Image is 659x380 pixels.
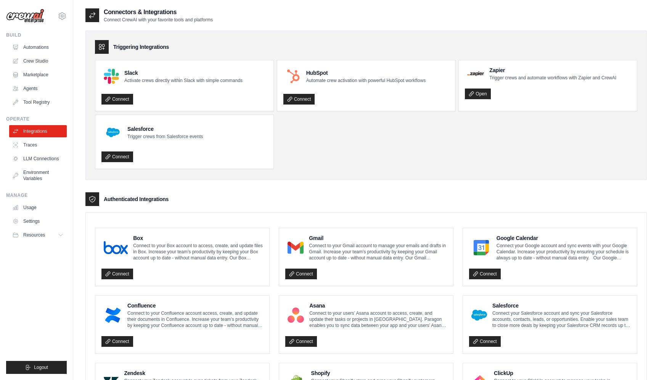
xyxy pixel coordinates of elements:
h4: Salesforce [492,302,631,309]
h4: Google Calendar [497,234,631,242]
a: Integrations [9,125,67,137]
a: Traces [9,139,67,151]
img: Gmail Logo [288,240,304,255]
a: LLM Connections [9,153,67,165]
p: Connect to your users’ Asana account to access, create, and update their tasks or projects in [GE... [309,310,447,328]
a: Connect [283,94,315,105]
p: Activate crews directly within Slack with simple commands [124,77,243,84]
img: Slack Logo [104,69,119,84]
h3: Triggering Integrations [113,43,169,51]
img: Zapier Logo [467,71,484,76]
img: Salesforce Logo [471,308,487,323]
a: Open [465,89,490,99]
a: Connect [469,336,501,347]
a: Environment Variables [9,166,67,185]
div: Manage [6,192,67,198]
h4: Zapier [489,66,616,74]
h4: Salesforce [127,125,203,133]
a: Settings [9,215,67,227]
a: Connect [101,151,133,162]
a: Connect [101,94,133,105]
button: Logout [6,361,67,374]
p: Trigger crews and automate workflows with Zapier and CrewAI [489,75,616,81]
p: Connect to your Confluence account access, create, and update their documents in Confluence. Incr... [127,310,263,328]
img: Box Logo [104,240,128,255]
img: Logo [6,9,44,23]
a: Usage [9,201,67,214]
p: Connect to your Gmail account to manage your emails and drafts in Gmail. Increase your team’s pro... [309,243,447,261]
a: Connect [469,269,501,279]
a: Connect [285,336,317,347]
h4: Zendesk [124,369,263,377]
img: HubSpot Logo [286,69,301,84]
a: Connect [285,269,317,279]
img: Google Calendar Logo [471,240,491,255]
a: Connect [101,336,133,347]
a: Tool Registry [9,96,67,108]
h3: Authenticated Integrations [104,195,169,203]
a: Marketplace [9,69,67,81]
p: Connect CrewAI with your favorite tools and platforms [104,17,213,23]
p: Automate crew activation with powerful HubSpot workflows [306,77,426,84]
p: Connect your Salesforce account and sync your Salesforce accounts, contacts, leads, or opportunit... [492,310,631,328]
h4: Asana [309,302,447,309]
p: Connect to your Box account to access, create, and update files in Box. Increase your team’s prod... [133,243,263,261]
h4: Slack [124,69,243,77]
h4: ClickUp [494,369,631,377]
div: Operate [6,116,67,122]
span: Resources [23,232,45,238]
h4: Box [133,234,263,242]
h2: Connectors & Integrations [104,8,213,17]
a: Crew Studio [9,55,67,67]
p: Trigger crews from Salesforce events [127,134,203,140]
h4: Confluence [127,302,263,309]
h4: Gmail [309,234,447,242]
a: Agents [9,82,67,95]
div: Build [6,32,67,38]
img: Asana Logo [288,308,304,323]
a: Connect [101,269,133,279]
img: Confluence Logo [104,308,122,323]
p: Connect your Google account and sync events with your Google Calendar. Increase your productivity... [497,243,631,261]
span: Logout [34,364,48,370]
h4: HubSpot [306,69,426,77]
a: Automations [9,41,67,53]
img: Salesforce Logo [104,123,122,142]
button: Resources [9,229,67,241]
h4: Shopify [311,369,447,377]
